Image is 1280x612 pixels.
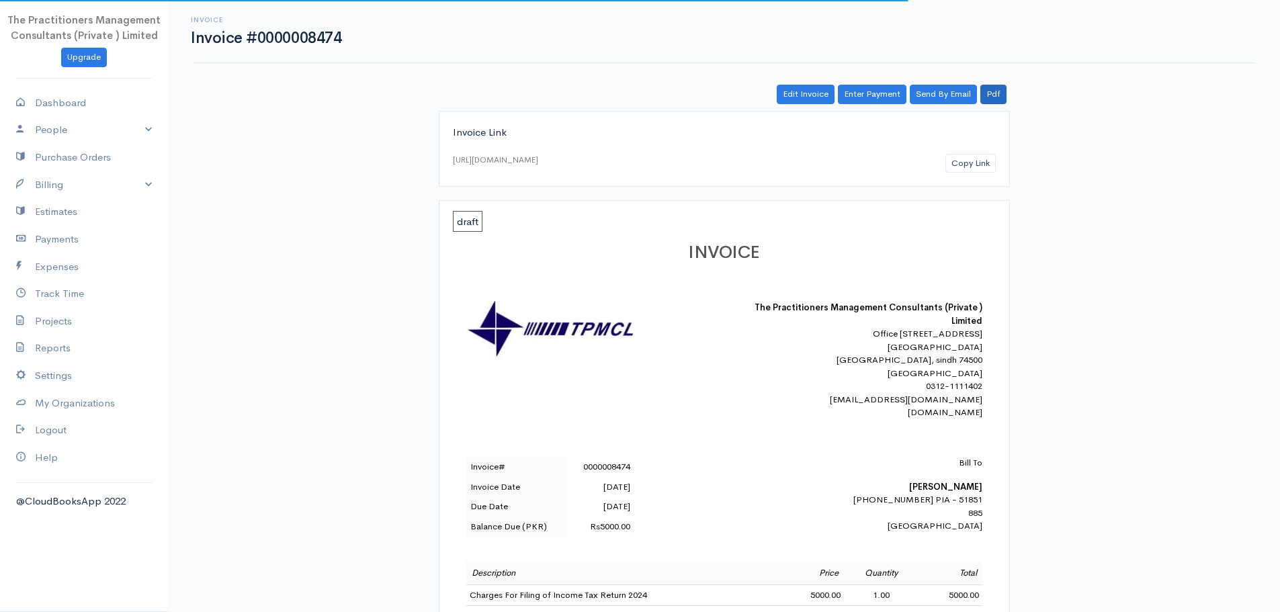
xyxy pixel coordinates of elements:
td: 0000008474 [568,457,634,477]
td: Total [919,561,982,585]
td: [DATE] [568,477,634,497]
b: The Practitioners Management Consultants (Private ) Limited [755,302,982,326]
p: Bill To [747,456,982,470]
td: [DATE] [568,496,634,517]
td: Invoice# [466,457,568,477]
td: 5000.00 [919,585,982,606]
img: logo-30862.jpg [466,301,634,358]
b: [PERSON_NAME] [909,481,982,492]
td: Description [466,561,781,585]
a: Enter Payment [838,85,906,104]
div: Office [STREET_ADDRESS] [GEOGRAPHIC_DATA] [GEOGRAPHIC_DATA], sindh 74500 [GEOGRAPHIC_DATA] 0312-1... [747,327,982,419]
a: Edit Invoice [777,85,835,104]
td: Rs5000.00 [568,517,634,537]
td: Quantity [844,561,919,585]
h6: Invoice [191,16,341,24]
td: 5000.00 [781,585,844,606]
div: @CloudBooksApp 2022 [16,494,152,509]
td: Due Date [466,496,568,517]
a: Pdf [980,85,1007,104]
td: Charges For Filing of Income Tax Return 2024 [466,585,781,606]
a: Send By Email [910,85,977,104]
a: Upgrade [61,48,107,67]
td: Invoice Date [466,477,568,497]
span: The Practitioners Management Consultants (Private ) Limited [7,13,161,42]
td: Balance Due (PKR) [466,517,568,537]
td: Price [781,561,844,585]
div: Invoice Link [453,125,996,140]
button: Copy Link [945,154,996,173]
div: [URL][DOMAIN_NAME] [453,154,538,166]
h1: INVOICE [466,243,982,263]
div: [PHONE_NUMBER] PIA - 51851 885 [GEOGRAPHIC_DATA] [747,456,982,533]
h1: Invoice #0000008474 [191,30,341,46]
span: draft [453,211,482,232]
td: 1.00 [844,585,919,606]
